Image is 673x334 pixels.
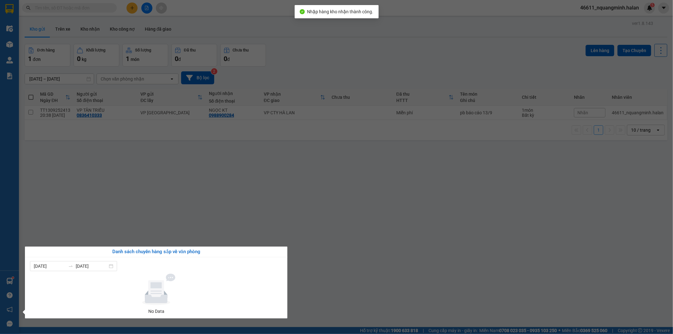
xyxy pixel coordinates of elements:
[30,248,282,256] div: Danh sách chuyến hàng sắp về văn phòng
[300,9,305,14] span: check-circle
[76,263,108,270] input: Đến ngày
[307,9,374,14] span: Nhập hàng kho nhận thành công.
[34,263,66,270] input: Từ ngày
[32,308,280,315] div: No Data
[68,264,73,269] span: swap-right
[68,264,73,269] span: to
